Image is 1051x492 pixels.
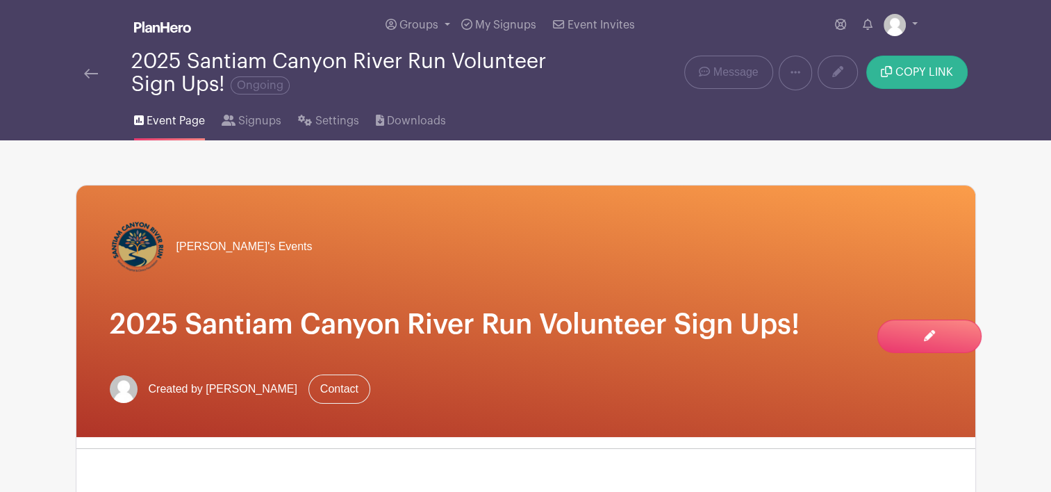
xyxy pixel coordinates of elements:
a: Downloads [376,96,446,140]
a: Settings [298,96,358,140]
a: Signups [222,96,281,140]
a: Event Page [134,96,205,140]
div: 2025 Santiam Canyon River Run Volunteer Sign Ups! [131,50,581,96]
span: Signups [238,113,281,129]
span: COPY LINK [895,67,953,78]
a: Message [684,56,772,89]
span: Ongoing [231,76,290,95]
img: default-ce2991bfa6775e67f084385cd625a349d9dcbb7a52a09fb2fda1e96e2d18dcdb.png [110,375,138,403]
span: Groups [399,19,438,31]
button: COPY LINK [866,56,967,89]
span: Event Invites [568,19,635,31]
img: Santiam%20Canyon%20River%20Run%20logo-01.png [110,219,165,274]
img: default-ce2991bfa6775e67f084385cd625a349d9dcbb7a52a09fb2fda1e96e2d18dcdb.png [884,14,906,36]
h1: 2025 Santiam Canyon River Run Volunteer Sign Ups! [110,308,942,341]
span: [PERSON_NAME]'s Events [176,238,313,255]
span: Created by [PERSON_NAME] [149,381,297,397]
img: back-arrow-29a5d9b10d5bd6ae65dc969a981735edf675c4d7a1fe02e03b50dbd4ba3cdb55.svg [84,69,98,79]
span: Downloads [387,113,446,129]
a: Contact [308,375,370,404]
span: Settings [315,113,359,129]
img: logo_white-6c42ec7e38ccf1d336a20a19083b03d10ae64f83f12c07503d8b9e83406b4c7d.svg [134,22,191,33]
span: Event Page [147,113,205,129]
span: Message [713,64,759,81]
span: My Signups [475,19,536,31]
